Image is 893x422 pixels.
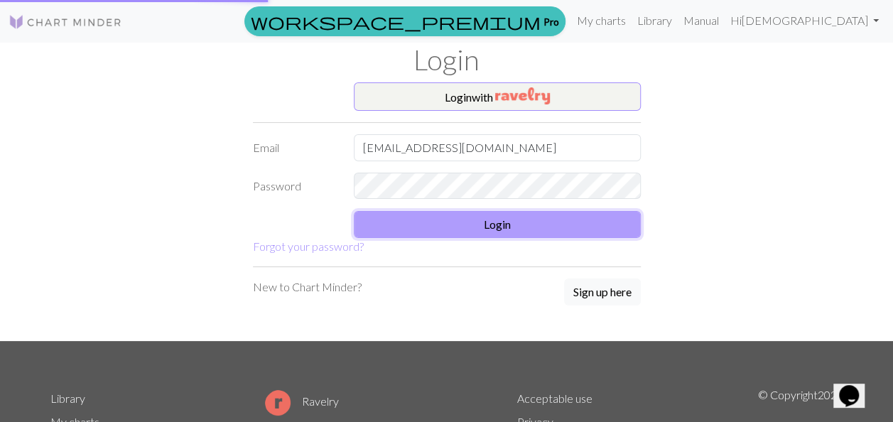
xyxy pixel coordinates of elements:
[50,391,85,405] a: Library
[354,82,641,111] button: Loginwith
[354,211,641,238] button: Login
[495,87,550,104] img: Ravelry
[253,239,364,253] a: Forgot your password?
[244,173,346,200] label: Password
[42,43,852,77] h1: Login
[9,13,122,31] img: Logo
[833,365,879,408] iframe: chat widget
[253,278,362,296] p: New to Chart Minder?
[244,6,565,36] a: Pro
[564,278,641,307] a: Sign up here
[571,6,632,35] a: My charts
[265,394,339,408] a: Ravelry
[517,391,592,405] a: Acceptable use
[725,6,884,35] a: Hi[DEMOGRAPHIC_DATA]
[632,6,678,35] a: Library
[265,390,291,416] img: Ravelry logo
[564,278,641,305] button: Sign up here
[678,6,725,35] a: Manual
[251,11,541,31] span: workspace_premium
[244,134,346,161] label: Email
